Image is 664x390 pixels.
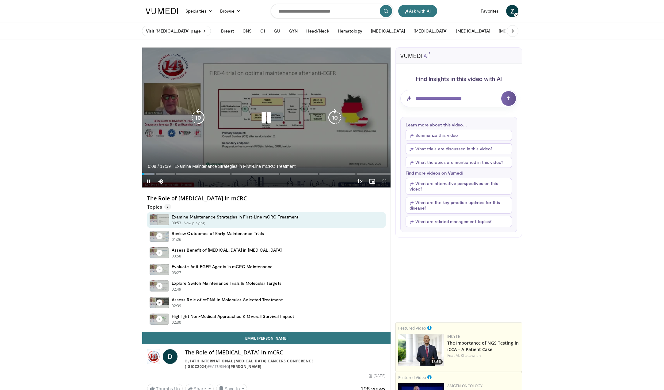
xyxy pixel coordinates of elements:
button: GI [257,25,269,37]
img: 6827cc40-db74-4ebb-97c5-13e529cfd6fb.png.150x105_q85_crop-smart_upscale.png [398,334,444,366]
a: Incyte [447,334,460,339]
p: 01:26 [172,237,181,242]
h4: Assess Benefit of [MEDICAL_DATA] in [MEDICAL_DATA] [172,247,282,253]
h4: Highlight Non-Medical Approaches & Overall Survival Impact [172,314,294,319]
button: What are the key practice updates for this disease? [406,197,512,214]
button: What are alternative perspectives on this video? [406,178,512,195]
h4: Assess Role of ctDNA in Molecular-Selected Treatment [172,297,283,303]
img: 14th International Gastrointestinal Cancers Conference (IGICC2024) [147,349,160,364]
button: Summarize this video [406,130,512,141]
p: 02:49 [172,287,181,292]
button: Playback Rate [354,175,366,187]
button: [MEDICAL_DATA] [410,25,451,37]
h4: The Role of [MEDICAL_DATA] in mCRC [185,349,385,356]
button: Pause [142,175,155,187]
p: Learn more about this video... [406,122,512,127]
button: Enable picture-in-picture mode [366,175,378,187]
a: D [163,349,177,364]
a: M. Khasawneh [456,353,481,358]
p: 03:58 [172,253,181,259]
img: vumedi-ai-logo.svg [400,52,430,58]
h4: Evaluate Anti-EGFR Agents in mCRC Maintenance [172,264,273,269]
small: Featured Video [398,325,426,331]
div: By FEATURING [185,358,385,369]
button: Hematology [334,25,366,37]
button: What therapies are mentioned in this video? [406,157,512,168]
span: 0:09 [148,164,156,169]
h4: Find Insights in this video with AI [400,75,517,83]
div: Feat. [447,353,519,358]
button: What are related management topics? [406,216,512,227]
iframe: Advertisement [413,242,505,319]
input: Search topics, interventions [271,4,393,18]
span: Examine Maintenance Strategies in First-Line mCRC Treatment [174,164,296,169]
h4: Review Outcomes of Early Maintenance Trials [172,231,264,236]
a: Amgen Oncology [447,383,483,388]
div: [DATE] [369,373,385,379]
button: Breast [217,25,238,37]
button: Head/Neck [303,25,333,37]
small: Featured Video [398,375,426,380]
a: Specialties [182,5,216,17]
button: What trials are discussed in this video? [406,143,512,154]
button: Ask with AI [398,5,437,17]
button: Fullscreen [378,175,391,187]
p: 03:27 [172,270,181,276]
span: 18:56 [429,359,443,365]
a: 14th International [MEDICAL_DATA] Cancers Conference (IGICC2024) [185,358,314,369]
video-js: Video Player [142,48,391,188]
a: Z [506,5,518,17]
button: CNS [239,25,255,37]
a: Favorites [477,5,502,17]
button: [MEDICAL_DATA] [495,25,536,37]
a: Browse [216,5,245,17]
a: Email [PERSON_NAME] [142,332,391,344]
p: 00:53 [172,220,181,226]
button: GU [270,25,284,37]
a: [PERSON_NAME] [229,364,261,369]
p: - Now playing [181,220,205,226]
h4: Explore Switch Maintenance Trials & Molecular Targets [172,280,281,286]
img: VuMedi Logo [146,8,178,14]
span: / [158,164,159,169]
span: 7 [164,204,171,210]
a: 18:56 [398,334,444,366]
button: GYN [285,25,301,37]
input: Question for AI [400,90,517,107]
p: Topics [147,204,171,210]
p: 02:30 [172,320,181,325]
button: [MEDICAL_DATA] [452,25,494,37]
h4: Examine Maintenance Strategies in First-Line mCRC Treatment [172,214,298,220]
a: Visit [MEDICAL_DATA] page [142,26,211,36]
span: 17:39 [160,164,171,169]
div: Progress Bar [142,173,391,175]
button: Mute [155,175,167,187]
h4: The Role of [MEDICAL_DATA] in mCRC [147,195,386,202]
button: [MEDICAL_DATA] [367,25,409,37]
p: Find more videos on Vumedi [406,170,512,176]
p: 02:39 [172,303,181,309]
a: The Importance of NGS Testing in iCCA – A Patient Case [447,340,519,352]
